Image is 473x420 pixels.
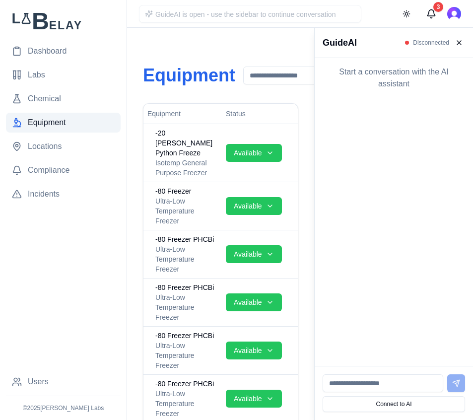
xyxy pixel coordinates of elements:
span: Chemical [28,93,61,105]
a: Incidents [6,184,121,204]
div: Ultra-Low Temperature Freezer [155,292,218,322]
a: Locations [6,137,121,156]
div: Ultra-Low Temperature Freezer [155,196,218,226]
span: -80 Freezer PHCBi [155,331,214,341]
span: Labs [28,69,45,81]
div: 3 [433,2,443,12]
span: Disconnected [413,39,449,47]
span: Incidents [28,188,60,200]
span: Users [28,376,49,388]
span: -80 Freezer PHCBi [155,282,214,292]
button: Available [226,342,282,359]
span: GuideAI is open - use the sidebar to continue conversation [155,10,336,18]
th: Status [222,104,297,124]
a: Chemical [6,89,121,109]
span: Compliance [28,164,69,176]
span: Locations [28,140,62,152]
button: Open user button [447,7,461,21]
img: Ross Martin-Wells [447,7,461,21]
div: Ultra-Low Temperature Freezer [155,244,218,274]
p: © 2025 [PERSON_NAME] Labs [6,404,121,412]
button: Connect to AI [323,396,465,412]
button: Toggle theme [398,5,415,23]
a: Equipment [6,113,121,133]
img: Lab Belay Logo [6,12,121,29]
h3: GuideAI [323,36,357,50]
a: Compliance [6,160,121,180]
button: Messages (3 unread) [421,4,441,24]
a: Users [6,372,121,392]
th: Lab [297,104,382,124]
a: Labs [6,65,121,85]
button: Available [226,197,282,215]
h1: Equipment [143,66,235,85]
div: Ultra-Low Temperature Freezer [155,341,218,370]
span: -20 [PERSON_NAME] Python Freeze [155,128,218,158]
button: Available [226,390,282,408]
button: Available [226,144,282,162]
p: Start a conversation with the AI assistant [323,66,465,90]
span: Dashboard [28,45,67,57]
div: Ultra-Low Temperature Freezer [155,389,218,419]
span: -80 Freezer PHCBi [155,379,214,389]
th: Equipment [143,104,222,124]
a: Dashboard [6,41,121,61]
div: Isotemp General Purpose Freezer [155,158,218,178]
span: -80 Freezer PHCBi [155,234,214,244]
span: Equipment [28,117,66,129]
button: Available [226,293,282,311]
button: Available [226,245,282,263]
span: -80 Freezer [155,186,191,196]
